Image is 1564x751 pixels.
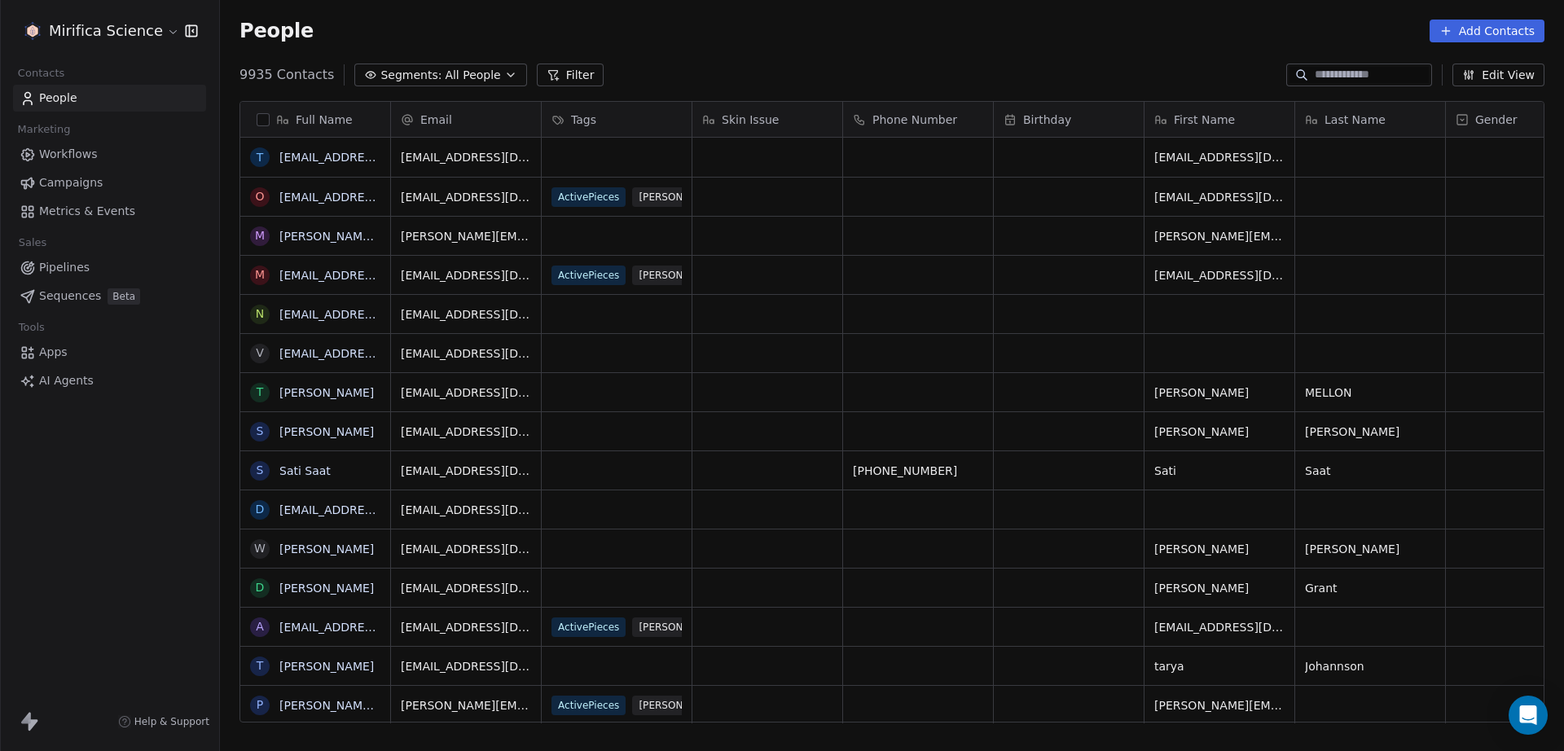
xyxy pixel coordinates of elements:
span: [EMAIL_ADDRESS][DOMAIN_NAME] [401,502,531,518]
span: Tags [571,112,596,128]
div: Skin Issue [692,102,842,137]
span: [EMAIL_ADDRESS][DOMAIN_NAME] [401,149,531,165]
div: T [257,384,264,401]
span: People [239,19,314,43]
span: [PERSON_NAME][URL] [632,187,753,207]
div: v [256,345,264,362]
span: ActivePieces [551,617,626,637]
span: [EMAIL_ADDRESS][DOMAIN_NAME] [401,424,531,440]
span: [EMAIL_ADDRESS][DOMAIN_NAME] [1154,189,1285,205]
div: S [257,462,264,479]
img: MIRIFICA%20science_logo_icon-big.png [23,21,42,41]
span: [EMAIL_ADDRESS][DOMAIN_NAME] [1154,267,1285,283]
span: Skin Issue [722,112,779,128]
div: D [256,579,265,596]
span: Segments: [380,67,442,84]
span: [PERSON_NAME] [1154,424,1285,440]
div: o [255,188,264,205]
span: [PHONE_NUMBER] [853,463,983,479]
span: ActivePieces [551,266,626,285]
div: W [254,540,266,557]
span: [EMAIL_ADDRESS][DOMAIN_NAME] [401,384,531,401]
div: S [257,423,264,440]
div: m [255,266,265,283]
a: [PERSON_NAME][EMAIL_ADDRESS][DOMAIN_NAME] [279,699,573,712]
span: [EMAIL_ADDRESS][DOMAIN_NAME] [1154,619,1285,635]
div: Full Name [240,102,390,137]
div: a [256,618,264,635]
span: [PERSON_NAME] [1305,541,1435,557]
span: [EMAIL_ADDRESS][DOMAIN_NAME] [401,463,531,479]
div: Open Intercom Messenger [1509,696,1548,735]
span: [PERSON_NAME][EMAIL_ADDRESS][DOMAIN_NAME] [401,228,531,244]
span: ActivePieces [551,696,626,715]
span: [EMAIL_ADDRESS][DOMAIN_NAME] [1154,149,1285,165]
a: [EMAIL_ADDRESS][DOMAIN_NAME] [279,347,479,360]
span: [EMAIL_ADDRESS][DOMAIN_NAME] [401,306,531,323]
span: [EMAIL_ADDRESS][DOMAIN_NAME] [401,541,531,557]
a: [EMAIL_ADDRESS][DOMAIN_NAME] [279,308,479,321]
span: [PERSON_NAME][URL] [632,266,753,285]
div: p [257,696,263,714]
span: [PERSON_NAME][EMAIL_ADDRESS][DOMAIN_NAME] [401,697,531,714]
span: 9935 Contacts [239,65,334,85]
span: Workflows [39,146,98,163]
a: Campaigns [13,169,206,196]
span: [EMAIL_ADDRESS][DOMAIN_NAME] [401,267,531,283]
span: [EMAIL_ADDRESS][DOMAIN_NAME] [401,658,531,674]
span: MELLON [1305,384,1435,401]
span: tarya [1154,658,1285,674]
a: [EMAIL_ADDRESS][DOMAIN_NAME] [279,151,479,164]
span: Apps [39,344,68,361]
span: Saat [1305,463,1435,479]
span: ActivePieces [551,187,626,207]
a: AI Agents [13,367,206,394]
a: SequencesBeta [13,283,206,310]
a: [EMAIL_ADDRESS][DOMAIN_NAME] [279,503,479,516]
span: Sales [11,231,54,255]
span: Beta [108,288,140,305]
span: AI Agents [39,372,94,389]
span: Sati [1154,463,1285,479]
span: Birthday [1023,112,1071,128]
span: Contacts [11,61,72,86]
a: [PERSON_NAME] [279,660,374,673]
span: Metrics & Events [39,203,135,220]
span: [PERSON_NAME] [1305,424,1435,440]
a: [PERSON_NAME] [279,582,374,595]
span: [EMAIL_ADDRESS][DOMAIN_NAME] [401,580,531,596]
span: [PERSON_NAME] [1154,541,1285,557]
div: d [256,501,265,518]
span: Grant [1305,580,1435,596]
span: All People [445,67,500,84]
span: [PERSON_NAME][URL] [632,696,753,715]
a: Help & Support [118,715,209,728]
span: Help & Support [134,715,209,728]
div: n [256,305,264,323]
span: [PERSON_NAME][URL] [632,617,753,637]
a: Workflows [13,141,206,168]
span: [EMAIL_ADDRESS][DOMAIN_NAME] [401,619,531,635]
button: Add Contacts [1430,20,1544,42]
span: [EMAIL_ADDRESS][DOMAIN_NAME] [401,345,531,362]
span: [PERSON_NAME] [1154,384,1285,401]
button: Mirifica Science [20,17,174,45]
span: Gender [1475,112,1518,128]
a: [PERSON_NAME] [279,386,374,399]
a: [EMAIL_ADDRESS][DOMAIN_NAME] [279,269,479,282]
span: [PERSON_NAME][EMAIL_ADDRESS][DOMAIN_NAME] [1154,228,1285,244]
div: Tags [542,102,692,137]
div: Email [391,102,541,137]
span: Phone Number [872,112,957,128]
span: Tools [11,315,51,340]
div: Birthday [994,102,1144,137]
button: Edit View [1452,64,1544,86]
a: [PERSON_NAME] [279,542,374,556]
span: [PERSON_NAME][EMAIL_ADDRESS][DOMAIN_NAME] [1154,697,1285,714]
div: t [257,149,264,166]
a: [EMAIL_ADDRESS][DOMAIN_NAME] [279,621,479,634]
span: People [39,90,77,107]
div: First Name [1144,102,1294,137]
a: [PERSON_NAME] [279,425,374,438]
span: [EMAIL_ADDRESS][DOMAIN_NAME] [401,189,531,205]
